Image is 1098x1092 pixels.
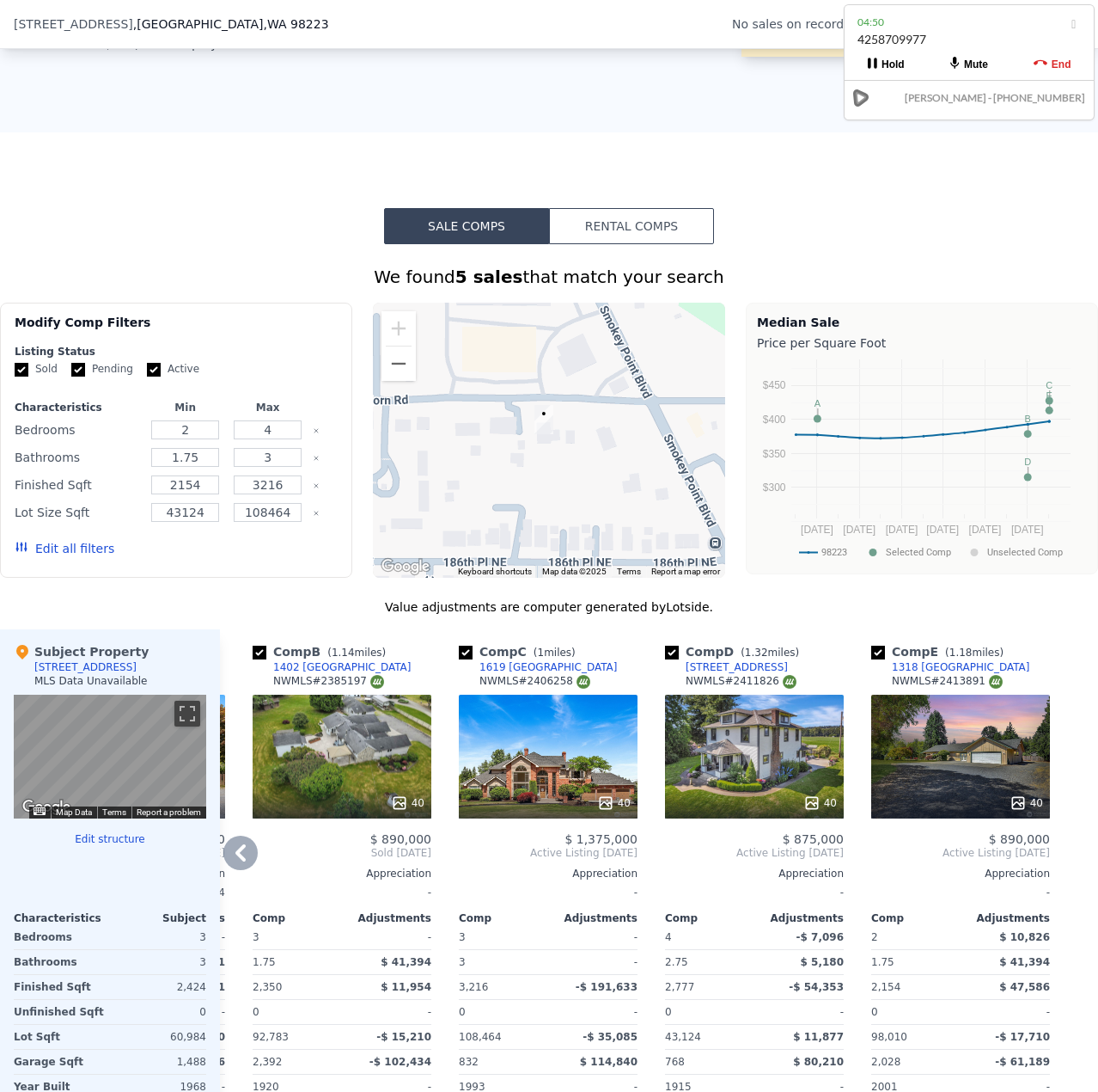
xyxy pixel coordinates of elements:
[459,1006,466,1018] span: 0
[783,832,844,846] span: $ 875,000
[665,981,694,993] span: 2,777
[459,950,545,974] div: 3
[263,17,328,31] span: , WA 98223
[459,867,637,880] div: Appreciation
[617,567,641,576] a: Terms (opens in new tab)
[14,1050,107,1074] div: Garage Sqft
[548,911,637,925] div: Adjustments
[686,674,796,689] div: NWMLS # 2411826
[665,660,788,674] a: [STREET_ADDRESS]
[273,660,412,674] div: 1402 [GEOGRAPHIC_DATA]
[14,695,206,819] div: Street View
[871,643,1010,660] div: Comp E
[458,566,532,578] button: Keyboard shortcuts
[732,15,857,33] div: No sales on record
[886,547,951,558] text: Selected Comp
[18,796,75,819] img: Google
[313,482,320,489] button: Clear
[253,660,412,674] a: 1402 [GEOGRAPHIC_DATA]
[370,675,384,689] img: NWMLS Logo
[15,401,141,414] div: Characteristics
[15,445,141,469] div: Bathrooms
[665,1031,701,1043] span: 43,124
[871,846,1050,860] span: Active Listing [DATE]
[745,647,768,659] span: 1.32
[253,846,431,860] span: Sold [DATE]
[14,950,107,974] div: Bathrooms
[14,15,133,33] span: [STREET_ADDRESS]
[576,675,590,689] img: NWMLS Logo
[459,931,466,943] span: 3
[459,1031,502,1043] span: 108,464
[871,981,900,993] span: 2,154
[253,867,431,880] div: Appreciation
[552,925,637,949] div: -
[273,674,384,689] div: NWMLS # 2385197
[583,1031,637,1043] span: -$ 35,085
[102,807,126,817] a: Terms (opens in new tab)
[989,832,1050,846] span: $ 890,000
[377,555,434,578] a: Open this area in Google Maps (opens a new window)
[133,15,329,33] span: , [GEOGRAPHIC_DATA]
[665,880,844,905] div: -
[479,660,618,674] div: 1619 [GEOGRAPHIC_DATA]
[15,363,28,377] input: Sold
[345,925,431,949] div: -
[376,1031,431,1043] span: -$ 15,210
[892,660,1030,674] div: 1318 [GEOGRAPHIC_DATA]
[313,510,320,517] button: Clear
[113,1000,206,1024] div: 0
[56,807,92,819] button: Map Data
[15,345,338,359] div: Listing Status
[14,1000,107,1024] div: Unfinished Sqft
[542,567,607,576] span: Map data ©2025
[537,647,544,659] span: 1
[14,975,107,999] div: Finished Sqft
[113,925,206,949] div: 3
[989,675,1003,689] img: NWMLS Logo
[34,674,148,688] div: MLS Data Unavailable
[793,1031,844,1043] span: $ 11,877
[1024,457,1031,467] text: D
[871,880,1050,905] div: -
[174,701,200,727] button: Toggle fullscreen view
[253,911,342,925] div: Comp
[763,448,786,460] text: $350
[459,660,618,674] a: 1619 [GEOGRAPHIC_DATA]
[938,647,1010,659] span: ( miles)
[763,379,786,391] text: $450
[332,647,355,659] span: 1.14
[999,981,1050,993] span: $ 47,586
[381,311,416,346] button: Zoom in
[801,524,833,536] text: [DATE]
[754,911,844,925] div: Adjustments
[14,911,110,925] div: Characteristics
[455,267,523,287] strong: 5 sales
[381,347,416,381] button: Zoom out
[459,911,548,925] div: Comp
[459,846,637,860] span: Active Listing [DATE]
[14,925,107,949] div: Bedrooms
[892,674,1003,689] div: NWMLS # 2413891
[576,981,637,993] span: -$ 191,633
[1046,390,1052,401] text: E
[113,1025,206,1049] div: 60,984
[886,524,918,536] text: [DATE]
[459,643,583,660] div: Comp C
[734,647,806,659] span: ( miles)
[381,981,431,993] span: $ 11,954
[793,1056,844,1068] span: $ 80,210
[949,647,973,659] span: 1.18
[459,981,488,993] span: 3,216
[964,1000,1050,1024] div: -
[843,524,875,536] text: [DATE]
[15,540,114,557] button: Edit all filters
[757,331,1087,355] div: Price per Square Foot
[871,950,957,974] div: 1.75
[391,794,424,812] div: 40
[871,867,1050,880] div: Appreciation
[113,1050,206,1074] div: 1,488
[549,208,714,244] button: Rental Comps
[665,1056,685,1068] span: 768
[479,674,590,689] div: NWMLS # 2406258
